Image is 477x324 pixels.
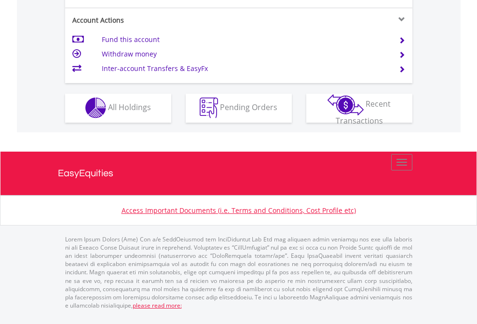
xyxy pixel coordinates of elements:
[102,32,387,47] td: Fund this account
[85,98,106,118] img: holdings-wht.png
[102,61,387,76] td: Inter-account Transfers & EasyFx
[65,15,239,25] div: Account Actions
[186,94,292,123] button: Pending Orders
[200,98,218,118] img: pending_instructions-wht.png
[102,47,387,61] td: Withdraw money
[108,102,151,113] span: All Holdings
[65,235,412,310] p: Lorem Ipsum Dolors (Ame) Con a/e SeddOeiusmod tem InciDiduntut Lab Etd mag aliquaen admin veniamq...
[306,94,412,123] button: Recent Transactions
[58,152,420,195] a: EasyEquities
[133,301,182,310] a: please read more:
[327,94,364,115] img: transactions-zar-wht.png
[65,94,171,123] button: All Holdings
[122,206,356,215] a: Access Important Documents (i.e. Terms and Conditions, Cost Profile etc)
[220,102,277,113] span: Pending Orders
[336,99,391,126] span: Recent Transactions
